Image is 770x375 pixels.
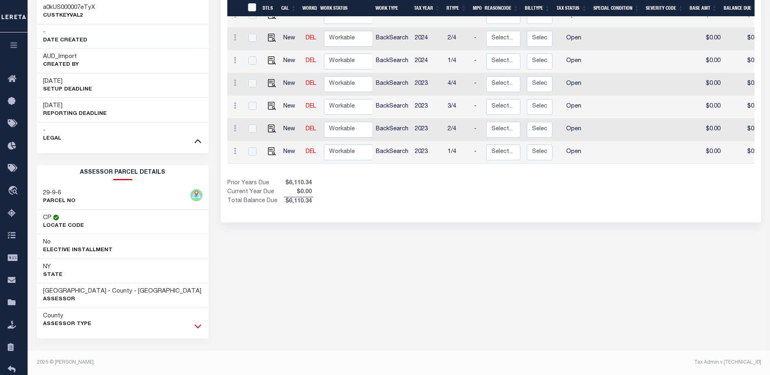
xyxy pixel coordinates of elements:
td: - [471,119,483,141]
td: Open [556,28,592,50]
td: $0.00 [689,50,724,73]
p: Date Created [43,37,87,45]
td: New [280,141,302,164]
td: BackSearch [373,28,412,50]
td: 2024 [412,50,444,73]
td: Prior Years Due [227,179,284,188]
p: Legal [43,135,61,143]
td: 4/4 [444,73,471,96]
p: Assessor Type [43,320,91,328]
td: - [471,50,483,73]
td: Current Year Due [227,188,284,197]
span: $6,110.34 [284,179,313,188]
td: 2/4 [444,119,471,141]
td: $0.00 [724,96,765,119]
p: CustKeyVal2 [43,12,95,20]
td: 2/4 [444,28,471,50]
p: Assessor [43,295,201,304]
td: BackSearch [373,141,412,164]
td: 2023 [412,119,444,141]
h3: No [43,238,51,246]
td: New [280,50,302,73]
td: $0.00 [689,73,724,96]
td: Open [556,73,592,96]
td: New [280,96,302,119]
p: Reporting Deadline [43,110,107,118]
h3: - [43,28,87,37]
td: New [280,28,302,50]
a: DEL [306,126,316,132]
p: State [43,271,63,279]
p: PARCEL NO [43,197,75,205]
span: $0.00 [284,188,313,197]
td: - [471,96,483,119]
td: 1/4 [444,141,471,164]
h3: NY [43,263,63,271]
td: $0.00 [689,141,724,164]
h3: CP [43,214,52,222]
span: $6,110.34 [284,197,313,206]
td: Open [556,96,592,119]
td: New [280,73,302,96]
td: $0.00 [689,28,724,50]
a: DEL [306,149,316,155]
td: Open [556,119,592,141]
h2: ASSESSOR PARCEL DETAILS [37,165,209,180]
td: BackSearch [373,73,412,96]
div: 2025 © [PERSON_NAME]. [31,359,399,366]
td: 2023 [412,141,444,164]
td: New [280,119,302,141]
td: - [471,73,483,96]
td: Total Balance Due [227,197,284,206]
h3: a0kUS000007eTyX [43,4,95,12]
h3: County [43,312,91,320]
td: - [471,28,483,50]
td: 2024 [412,28,444,50]
td: 2023 [412,96,444,119]
a: DEL [306,103,316,109]
td: Open [556,141,592,164]
a: DEL [306,81,316,86]
a: DEL [306,35,316,41]
td: - [471,141,483,164]
h3: - [43,127,61,135]
h3: [GEOGRAPHIC_DATA] - County - [GEOGRAPHIC_DATA] [43,287,201,295]
td: BackSearch [373,96,412,119]
td: Open [556,50,592,73]
td: $0.00 [689,96,724,119]
a: DEL [306,58,316,64]
h3: [DATE] [43,102,107,110]
div: Tax Admin v.[TECHNICAL_ID] [405,359,761,366]
h3: [DATE] [43,78,92,86]
td: 3/4 [444,96,471,119]
p: Created By [43,61,79,69]
td: $0.00 [724,141,765,164]
td: $0.00 [689,119,724,141]
td: BackSearch [373,50,412,73]
td: $0.00 [724,73,765,96]
i: travel_explore [8,186,21,196]
td: $0.00 [724,119,765,141]
td: $0.00 [724,50,765,73]
td: 1/4 [444,50,471,73]
h3: AUD_Import [43,53,79,61]
td: $0.00 [724,28,765,50]
p: Setup Deadline [43,86,92,94]
td: BackSearch [373,119,412,141]
td: 2023 [412,73,444,96]
h3: 29-9-6 [43,189,75,197]
p: Locate Code [43,222,84,230]
p: Elective Installment [43,246,112,254]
